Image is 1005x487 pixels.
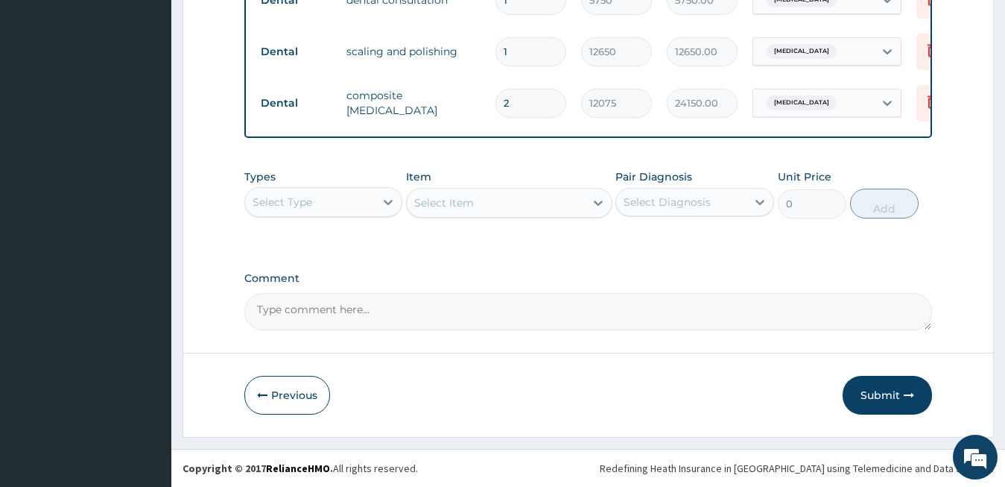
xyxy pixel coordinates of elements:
[28,75,60,112] img: d_794563401_company_1708531726252_794563401
[266,462,330,475] a: RelianceHMO
[86,148,206,298] span: We're online!
[767,44,837,59] span: [MEDICAL_DATA]
[244,171,276,183] label: Types
[253,195,312,210] div: Select Type
[253,89,339,117] td: Dental
[7,327,284,379] textarea: Type your message and hit 'Enter'
[850,189,919,219] button: Add
[339,37,488,66] td: scaling and polishing
[600,461,994,476] div: Redefining Heath Insurance in [GEOGRAPHIC_DATA] using Telemedicine and Data Science!
[171,449,1005,487] footer: All rights reserved.
[253,38,339,66] td: Dental
[77,84,250,103] div: Chat with us now
[624,195,711,210] div: Select Diagnosis
[244,376,330,415] button: Previous
[339,81,488,125] td: composite [MEDICAL_DATA]
[843,376,932,415] button: Submit
[767,95,837,110] span: [MEDICAL_DATA]
[778,169,831,184] label: Unit Price
[244,272,933,285] label: Comment
[406,169,431,184] label: Item
[615,169,692,184] label: Pair Diagnosis
[244,7,280,43] div: Minimize live chat window
[183,462,333,475] strong: Copyright © 2017 .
